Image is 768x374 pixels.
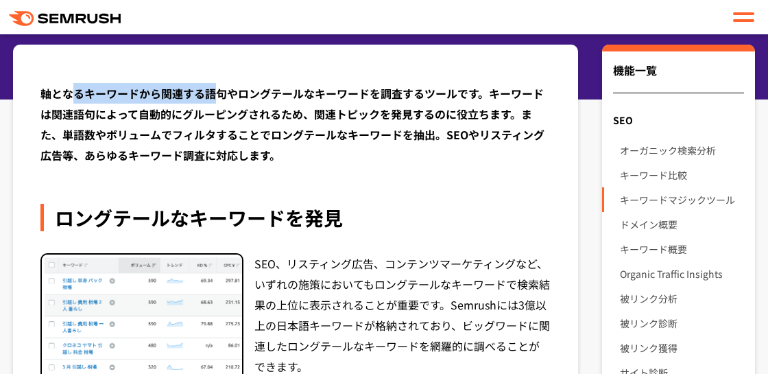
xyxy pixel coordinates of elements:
[620,163,744,187] a: キーワード比較
[620,311,744,336] a: 被リンク診断
[40,204,551,231] div: ロングテールなキーワードを発見
[620,212,744,237] a: ドメイン概要
[620,261,744,286] a: Organic Traffic Insights
[620,237,744,261] a: キーワード概要
[620,138,744,163] a: オーガニック検索分析
[620,336,744,360] a: 被リンク獲得
[620,187,744,212] a: キーワードマジックツール
[620,286,744,311] a: 被リンク分析
[40,83,551,165] div: 軸となるキーワードから関連する語句やロングテールなキーワードを調査するツールです。キーワードは関連語句によって自動的にグルーピングされるため、関連トピックを発見するのに役立ちます。また、単語数や...
[602,108,755,132] div: SEO
[613,62,744,93] div: 機能一覧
